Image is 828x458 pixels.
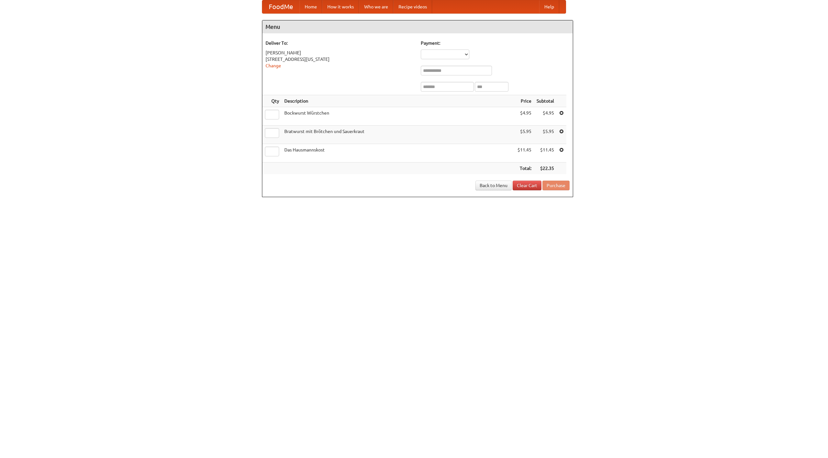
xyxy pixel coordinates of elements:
[359,0,393,13] a: Who we are
[300,0,322,13] a: Home
[534,144,557,162] td: $11.45
[266,63,281,68] a: Change
[282,107,515,126] td: Bockwurst Würstchen
[515,144,534,162] td: $11.45
[539,0,559,13] a: Help
[282,95,515,107] th: Description
[542,181,570,190] button: Purchase
[282,126,515,144] td: Bratwurst mit Brötchen und Sauerkraut
[515,162,534,174] th: Total:
[513,181,541,190] a: Clear Cart
[266,56,414,62] div: [STREET_ADDRESS][US_STATE]
[515,126,534,144] td: $5.95
[322,0,359,13] a: How it works
[266,40,414,46] h5: Deliver To:
[282,144,515,162] td: Das Hausmannskost
[262,95,282,107] th: Qty
[262,20,573,33] h4: Menu
[534,126,557,144] td: $5.95
[534,107,557,126] td: $4.95
[515,107,534,126] td: $4.95
[393,0,432,13] a: Recipe videos
[266,50,414,56] div: [PERSON_NAME]
[475,181,512,190] a: Back to Menu
[515,95,534,107] th: Price
[534,162,557,174] th: $22.35
[262,0,300,13] a: FoodMe
[534,95,557,107] th: Subtotal
[421,40,570,46] h5: Payment:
